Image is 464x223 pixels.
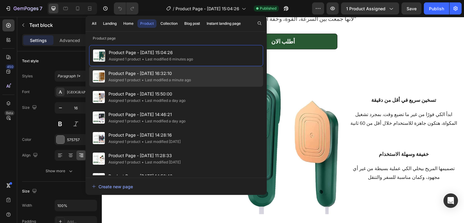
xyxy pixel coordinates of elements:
[2,2,45,15] button: 7
[141,56,193,62] div: Last modified 6 minutes ago
[30,37,47,44] p: Settings
[142,57,144,61] span: •
[401,2,421,15] button: Save
[140,139,181,145] div: Last modified [DATE]
[100,19,119,28] button: Landing
[92,183,133,190] div: Create new page
[160,21,178,26] div: Collection
[443,193,458,208] div: Open Intercom Messenger
[121,19,136,28] button: Home
[22,104,38,112] div: Size
[277,132,327,142] strong: خفيفة وسهلة الاستخدام
[36,132,85,142] strong: آمنة على جميع الأقمشة
[5,79,116,87] p: بخار قوي يزيل أصعب التجاعيد
[109,49,193,56] span: Product Page - [DATE] 15:04:26
[60,37,80,44] p: Advanced
[22,73,33,79] div: Styles
[40,5,42,12] p: 7
[204,19,243,28] button: Instant landing page
[92,180,261,192] button: Create new page
[114,2,138,15] div: Undo/Redo
[182,19,203,28] button: Blog post
[108,111,185,118] span: Product Page - [DATE] 14:46:21
[140,21,154,26] div: Product
[407,6,417,11] span: Save
[142,98,144,103] span: •
[29,21,81,29] p: Text block
[108,152,181,159] span: Product Page - [DATE] 11:28:33
[108,90,185,98] span: Product Page - [DATE] 15:50:00
[140,77,191,83] div: Last modified a minute ago
[109,56,141,62] div: Assigned 1 product
[103,21,117,26] div: Landing
[89,19,99,28] button: All
[125,47,237,197] img: gempages_580737055097619374-175ca9fd-c55b-4c19-8567-8cdfd2e87c19.jpg
[5,93,116,111] p: بفضل قوة البخار المركّز، هتقدر تتخلص من الكرمشة حتى في الأقمشة السميكة زي الجينز أو الكتان بسهولة
[424,2,449,15] button: Publish
[270,78,335,88] strong: تسخين سريع في أقل من دقيقة
[341,2,399,15] button: 1 product assigned
[85,35,267,41] p: Product page
[142,78,144,82] span: •
[22,166,97,176] button: Show more
[55,71,97,82] button: Paragraph 1*
[102,17,464,223] iframe: Design area
[158,19,180,28] button: Collection
[5,147,116,165] p: سواء حرير، قطن، أو صوف – المكواة بتتحكم في توزيع البخار بحيث تحافظ على أنسجة ملابسك بدون أي ضرر
[137,19,156,28] button: Product
[127,17,236,33] a: أطلب الان
[140,98,185,104] div: Last modified a day ago
[108,173,181,180] span: Product Page - [DATE] 14:56:46
[260,6,276,11] span: Published
[176,5,239,12] span: Product Page - [DATE] 15:04:26
[140,118,185,124] div: Last modified a day ago
[169,21,193,28] p: أطلب الان
[46,168,74,174] div: Show more
[173,5,174,12] span: /
[346,5,385,12] span: 1 product assigned
[108,139,140,145] div: Assigned 1 product
[142,160,144,164] span: •
[22,137,31,142] div: Color
[247,147,357,165] p: تصميمها المريح بيخلي الكي عملية بسيطة من غير أي مجهود، وكمان مناسبة للسفر والتنقل
[429,5,444,12] div: Publish
[184,21,200,26] div: Blog post
[108,77,140,83] div: Assigned 1 product
[22,89,30,95] div: Font
[108,118,140,124] div: Assigned 1 product
[6,64,14,69] div: 450
[108,131,181,139] span: Product Page - [DATE] 14:28:16
[108,159,140,165] div: Assigned 1 product
[55,200,97,211] input: Auto
[142,139,144,144] span: •
[67,137,95,143] div: 575757
[123,21,134,26] div: Home
[142,119,144,123] span: •
[108,98,140,104] div: Assigned 1 product
[92,21,96,26] div: All
[22,58,39,64] div: Text style
[57,73,80,79] span: Paragraph 1*
[108,70,191,77] span: Product Page - [DATE] 16:32:10
[67,89,95,95] div: [GEOGRAPHIC_DATA]
[22,203,32,208] div: Width
[5,111,14,115] div: Beta
[22,187,38,196] div: Size
[247,93,357,111] p: ابدأ الكي فورًا من غير ما تضيع وقت. بمجرد تشغيل المكواة، هتكون جاهزة للاستخدام خلال أقل من 60 ثانية
[140,159,181,165] div: Last modified [DATE]
[22,151,39,160] div: Align
[207,21,241,26] div: Instant landing page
